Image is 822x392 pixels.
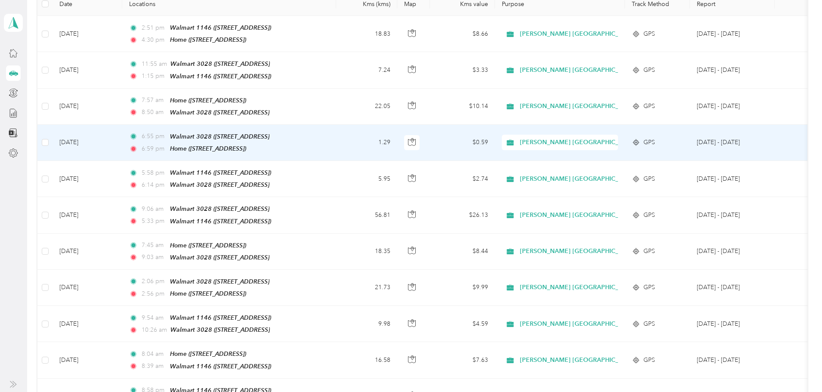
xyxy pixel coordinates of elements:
[336,306,398,342] td: 9.98
[170,145,246,152] span: Home ([STREET_ADDRESS])
[643,138,655,147] span: GPS
[430,16,495,52] td: $8.66
[336,52,398,88] td: 7.24
[430,270,495,306] td: $9.99
[336,16,398,52] td: 18.83
[170,218,271,225] span: Walmart 1146 ([STREET_ADDRESS])
[142,277,166,286] span: 2:06 pm
[170,205,269,212] span: Walmart 3028 ([STREET_ADDRESS]
[142,180,166,190] span: 6:14 pm
[142,132,166,141] span: 6:55 pm
[53,342,122,378] td: [DATE]
[336,342,398,378] td: 16.58
[170,350,246,357] span: Home ([STREET_ADDRESS])
[520,283,637,292] span: [PERSON_NAME] [GEOGRAPHIC_DATA]
[142,289,166,299] span: 2:56 pm
[520,355,637,365] span: [PERSON_NAME] [GEOGRAPHIC_DATA]
[520,319,637,329] span: [PERSON_NAME] [GEOGRAPHIC_DATA]
[336,125,398,161] td: 1.29
[170,97,246,104] span: Home ([STREET_ADDRESS])
[430,306,495,342] td: $4.59
[142,216,166,226] span: 5:33 pm
[520,138,637,147] span: [PERSON_NAME] [GEOGRAPHIC_DATA]
[142,204,166,214] span: 9:06 am
[142,313,166,323] span: 9:54 am
[643,210,655,220] span: GPS
[170,242,246,249] span: Home ([STREET_ADDRESS])
[170,181,269,188] span: Walmart 3028 ([STREET_ADDRESS]
[336,89,398,125] td: 22.05
[170,363,271,370] span: Walmart 1146 ([STREET_ADDRESS])
[142,23,166,33] span: 2:51 pm
[142,144,166,154] span: 6:59 pm
[643,319,655,329] span: GPS
[690,89,775,125] td: Sep 1 - 30, 2025
[142,35,166,45] span: 4:30 pm
[690,234,775,270] td: Sep 1 - 30, 2025
[336,270,398,306] td: 21.73
[643,247,655,256] span: GPS
[142,349,166,359] span: 8:04 am
[142,59,167,69] span: 11:55 am
[430,52,495,88] td: $3.33
[170,133,269,140] span: Walmart 3028 ([STREET_ADDRESS]
[520,29,637,39] span: [PERSON_NAME] [GEOGRAPHIC_DATA]
[520,65,637,75] span: [PERSON_NAME] [GEOGRAPHIC_DATA]
[690,52,775,88] td: Sep 1 - 30, 2025
[430,342,495,378] td: $7.63
[170,254,269,261] span: Walmart 3028 ([STREET_ADDRESS]
[53,161,122,197] td: [DATE]
[643,355,655,365] span: GPS
[170,73,271,80] span: Walmart 1146 ([STREET_ADDRESS])
[170,326,270,333] span: Walmart 3028 ([STREET_ADDRESS]
[774,344,822,392] iframe: Everlance-gr Chat Button Frame
[430,197,495,233] td: $26.13
[336,234,398,270] td: 18.35
[520,174,637,184] span: [PERSON_NAME] [GEOGRAPHIC_DATA]
[142,253,166,262] span: 9:03 am
[520,102,637,111] span: [PERSON_NAME] [GEOGRAPHIC_DATA]
[690,125,775,161] td: Sep 1 - 30, 2025
[690,270,775,306] td: Sep 1 - 30, 2025
[430,161,495,197] td: $2.74
[170,314,271,321] span: Walmart 1146 ([STREET_ADDRESS])
[690,16,775,52] td: Sep 1 - 30, 2025
[336,197,398,233] td: 56.81
[53,197,122,233] td: [DATE]
[643,102,655,111] span: GPS
[142,325,167,335] span: 10:26 am
[170,24,271,31] span: Walmart 1146 ([STREET_ADDRESS])
[142,241,166,250] span: 7:45 am
[170,278,269,285] span: Walmart 3028 ([STREET_ADDRESS]
[53,125,122,161] td: [DATE]
[430,89,495,125] td: $10.14
[520,210,637,220] span: [PERSON_NAME] [GEOGRAPHIC_DATA]
[170,60,270,67] span: Walmart 3028 ([STREET_ADDRESS]
[142,71,166,81] span: 1:15 pm
[53,234,122,270] td: [DATE]
[643,283,655,292] span: GPS
[643,65,655,75] span: GPS
[430,125,495,161] td: $0.59
[142,96,166,105] span: 7:57 am
[142,168,166,178] span: 5:58 pm
[643,29,655,39] span: GPS
[643,174,655,184] span: GPS
[53,89,122,125] td: [DATE]
[690,197,775,233] td: Sep 1 - 30, 2025
[53,16,122,52] td: [DATE]
[53,306,122,342] td: [DATE]
[170,36,246,43] span: Home ([STREET_ADDRESS])
[690,342,775,378] td: Sep 1 - 30, 2025
[53,270,122,306] td: [DATE]
[430,234,495,270] td: $8.44
[142,361,166,371] span: 8:39 am
[170,290,246,297] span: Home ([STREET_ADDRESS])
[690,306,775,342] td: Sep 1 - 30, 2025
[170,169,271,176] span: Walmart 1146 ([STREET_ADDRESS])
[142,108,166,117] span: 8:50 am
[336,161,398,197] td: 5.95
[690,161,775,197] td: Sep 1 - 30, 2025
[53,52,122,88] td: [DATE]
[520,247,637,256] span: [PERSON_NAME] [GEOGRAPHIC_DATA]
